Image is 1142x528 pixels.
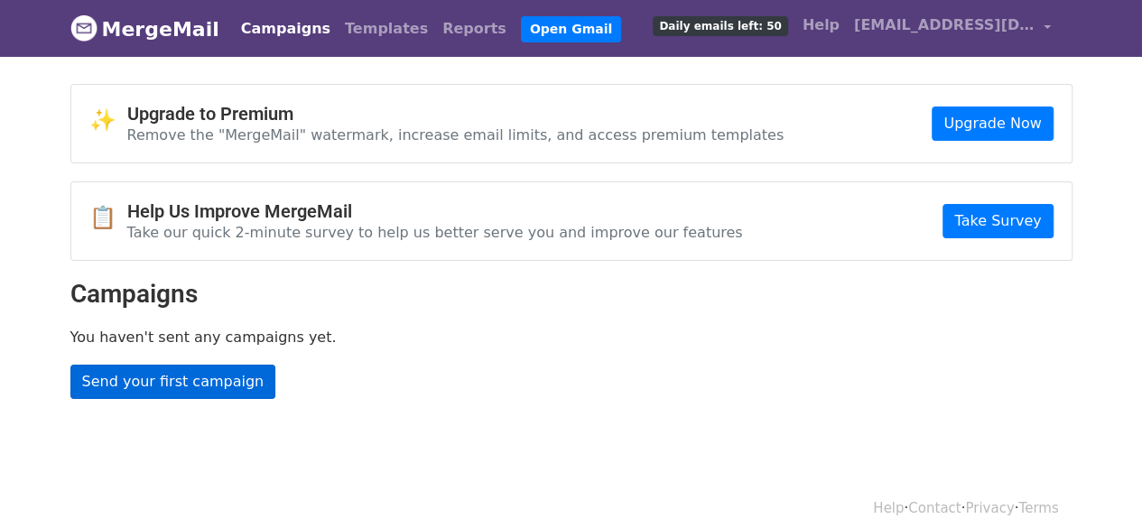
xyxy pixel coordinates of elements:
a: Help [795,7,847,43]
span: ✨ [89,107,127,134]
a: Take Survey [942,204,1053,238]
a: MergeMail [70,10,219,48]
a: Terms [1018,500,1058,516]
a: Contact [908,500,961,516]
iframe: Chat Widget [1052,441,1142,528]
span: 📋 [89,205,127,231]
a: Open Gmail [521,16,621,42]
a: Upgrade Now [932,107,1053,141]
h4: Help Us Improve MergeMail [127,200,743,222]
a: [EMAIL_ADDRESS][DOMAIN_NAME] [847,7,1058,50]
span: [EMAIL_ADDRESS][DOMAIN_NAME] [854,14,1035,36]
a: Help [873,500,904,516]
p: Take our quick 2-minute survey to help us better serve you and improve our features [127,223,743,242]
p: You haven't sent any campaigns yet. [70,328,1072,347]
h2: Campaigns [70,279,1072,310]
span: Daily emails left: 50 [653,16,787,36]
a: Campaigns [234,11,338,47]
p: Remove the "MergeMail" watermark, increase email limits, and access premium templates [127,125,785,144]
h4: Upgrade to Premium [127,103,785,125]
a: Daily emails left: 50 [645,7,794,43]
a: Reports [435,11,514,47]
img: MergeMail logo [70,14,97,42]
a: Templates [338,11,435,47]
a: Send your first campaign [70,365,276,399]
a: Privacy [965,500,1014,516]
